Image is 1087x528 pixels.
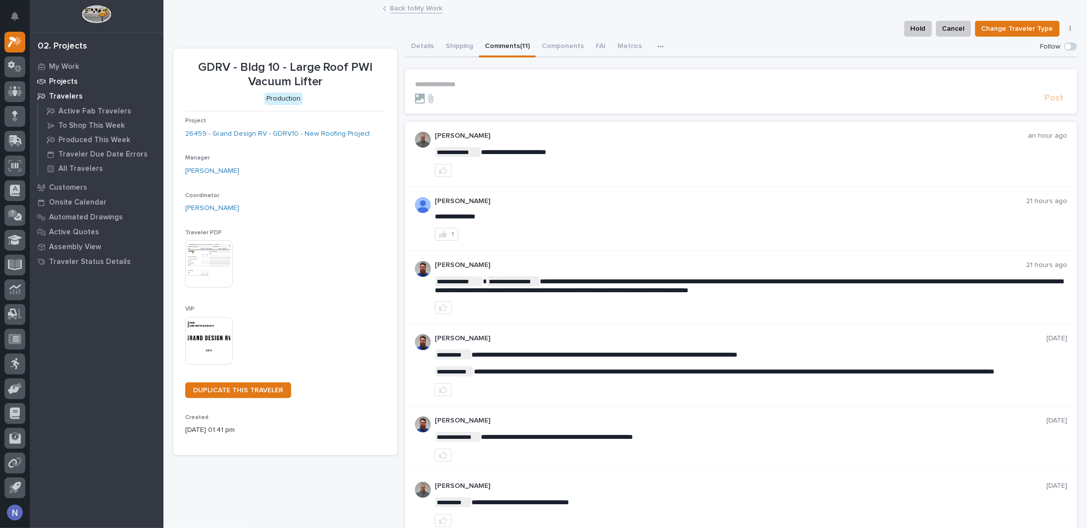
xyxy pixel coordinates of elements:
[185,230,222,236] span: Traveler PDF
[185,129,370,139] a: 26459 - Grand Design RV - GDRV10 - New Roofing Project
[30,254,163,269] a: Traveler Status Details
[435,228,459,241] button: 1
[1028,132,1067,140] p: an hour ago
[193,387,283,394] span: DUPLICATE THIS TRAVELER
[49,258,131,266] p: Traveler Status Details
[435,301,452,314] button: like this post
[440,37,479,57] button: Shipping
[49,62,79,71] p: My Work
[30,239,163,254] a: Assembly View
[38,41,87,52] div: 02. Projects
[30,74,163,89] a: Projects
[264,93,303,105] div: Production
[49,198,106,207] p: Onsite Calendar
[975,21,1060,37] button: Change Traveler Type
[30,59,163,74] a: My Work
[451,231,454,238] div: 1
[49,213,123,222] p: Automated Drawings
[38,118,163,132] a: To Shop This Week
[1044,93,1063,104] span: Post
[38,161,163,175] a: All Travelers
[82,5,111,23] img: Workspace Logo
[49,228,99,237] p: Active Quotes
[415,197,431,213] img: AOh14GjL2DAcrcZY4n3cZEezSB-C93yGfxH8XahArY0--A=s96-c
[435,449,452,462] button: like this post
[435,197,1026,206] p: [PERSON_NAME]
[185,306,195,312] span: VIP
[185,118,206,124] span: Project
[390,2,443,13] a: Back toMy Work
[415,482,431,498] img: AFdZucp4O16xFhxMcTeEuenny-VD_tPRErxPoXZ3MQEHspKARVmUoIIPOgyEMzaJjLGSiOSqDApAeC9KqsZPUsb5AP6OrOqLG...
[911,23,926,35] span: Hold
[38,104,163,118] a: Active Fab Travelers
[1040,43,1060,51] p: Follow
[49,77,78,86] p: Projects
[590,37,612,57] button: FAI
[185,415,208,421] span: Created
[185,166,239,176] a: [PERSON_NAME]
[58,136,130,145] p: Produced This Week
[435,261,1026,269] p: [PERSON_NAME]
[1040,93,1067,104] button: Post
[435,334,1046,343] p: [PERSON_NAME]
[30,195,163,210] a: Onsite Calendar
[1026,261,1067,269] p: 21 hours ago
[185,425,385,435] p: [DATE] 01:41 pm
[435,383,452,396] button: like this post
[185,60,385,89] p: GDRV - Bldg 10 - Large Roof PWI Vacuum Lifter
[38,133,163,147] a: Produced This Week
[58,150,148,159] p: Traveler Due Date Errors
[49,92,83,101] p: Travelers
[536,37,590,57] button: Components
[30,210,163,224] a: Automated Drawings
[435,164,452,177] button: like this post
[49,183,87,192] p: Customers
[185,193,219,199] span: Coordinator
[435,514,452,527] button: like this post
[30,180,163,195] a: Customers
[1046,334,1067,343] p: [DATE]
[904,21,932,37] button: Hold
[479,37,536,57] button: Comments (11)
[415,132,431,148] img: AFdZucp4O16xFhxMcTeEuenny-VD_tPRErxPoXZ3MQEHspKARVmUoIIPOgyEMzaJjLGSiOSqDApAeC9KqsZPUsb5AP6OrOqLG...
[1026,197,1067,206] p: 21 hours ago
[1046,482,1067,490] p: [DATE]
[58,164,103,173] p: All Travelers
[405,37,440,57] button: Details
[435,482,1046,490] p: [PERSON_NAME]
[4,6,25,27] button: Notifications
[12,12,25,28] div: Notifications
[435,417,1046,425] p: [PERSON_NAME]
[415,417,431,432] img: 6hTokn1ETDGPf9BPokIQ
[435,132,1028,140] p: [PERSON_NAME]
[185,382,291,398] a: DUPLICATE THIS TRAVELER
[30,89,163,104] a: Travelers
[4,502,25,523] button: users-avatar
[58,107,131,116] p: Active Fab Travelers
[30,224,163,239] a: Active Quotes
[58,121,125,130] p: To Shop This Week
[49,243,101,252] p: Assembly View
[415,261,431,277] img: 6hTokn1ETDGPf9BPokIQ
[942,23,965,35] span: Cancel
[936,21,971,37] button: Cancel
[185,203,239,213] a: [PERSON_NAME]
[415,334,431,350] img: 6hTokn1ETDGPf9BPokIQ
[612,37,648,57] button: Metrics
[1046,417,1067,425] p: [DATE]
[38,147,163,161] a: Traveler Due Date Errors
[982,23,1053,35] span: Change Traveler Type
[185,155,210,161] span: Manager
